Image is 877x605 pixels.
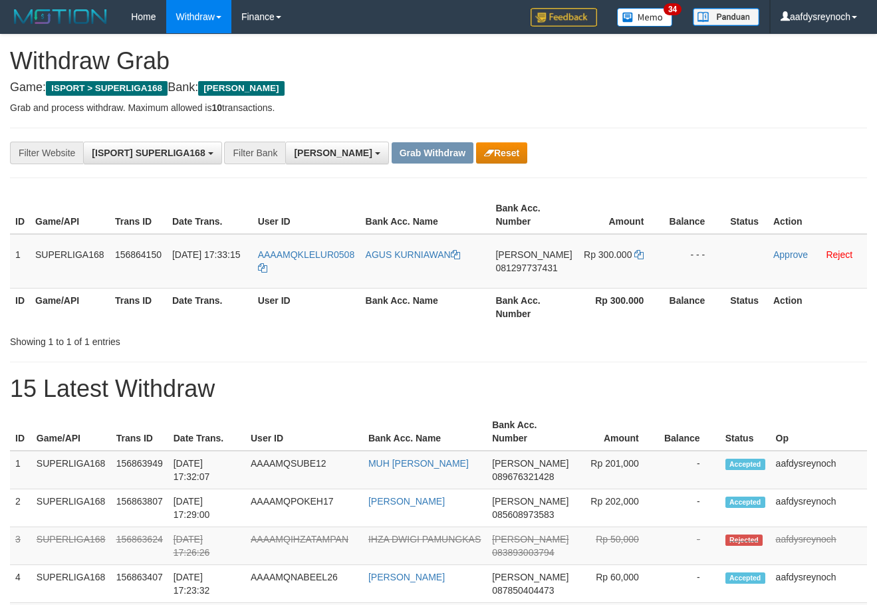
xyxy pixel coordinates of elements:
th: Bank Acc. Number [487,413,574,451]
td: [DATE] 17:26:26 [168,527,245,565]
span: AAAAMQKLELUR0508 [258,249,355,260]
th: Balance [664,196,725,234]
td: - [659,451,720,489]
td: SUPERLIGA168 [30,234,110,289]
td: SUPERLIGA168 [31,489,111,527]
button: Reset [476,142,527,164]
td: 156863624 [111,527,168,565]
span: ISPORT > SUPERLIGA168 [46,81,168,96]
td: 2 [10,489,31,527]
td: 156863407 [111,565,168,603]
img: Button%20Memo.svg [617,8,673,27]
td: AAAAMQSUBE12 [245,451,363,489]
a: [PERSON_NAME] [368,572,445,582]
p: Grab and process withdraw. Maximum allowed is transactions. [10,101,867,114]
th: User ID [245,413,363,451]
th: Amount [574,413,658,451]
th: Trans ID [111,413,168,451]
img: MOTION_logo.png [10,7,111,27]
td: aafdysreynoch [771,527,867,565]
th: Rp 300.000 [578,288,664,326]
td: 1 [10,234,30,289]
td: 156863949 [111,451,168,489]
th: Bank Acc. Name [363,413,487,451]
th: User ID [253,288,360,326]
span: 34 [664,3,682,15]
a: MUH [PERSON_NAME] [368,458,469,469]
th: Date Trans. [167,288,253,326]
td: - [659,565,720,603]
td: 3 [10,527,31,565]
span: Accepted [725,572,765,584]
td: 4 [10,565,31,603]
span: Copy 087850404473 to clipboard [492,585,554,596]
span: Rp 300.000 [584,249,632,260]
span: [PERSON_NAME] [294,148,372,158]
th: ID [10,413,31,451]
th: ID [10,196,30,234]
span: Copy 083893003794 to clipboard [492,547,554,558]
th: Status [720,413,771,451]
th: Date Trans. [167,196,253,234]
strong: 10 [211,102,222,113]
button: [PERSON_NAME] [285,142,388,164]
span: Rejected [725,535,763,546]
td: AAAAMQNABEEL26 [245,565,363,603]
td: [DATE] 17:32:07 [168,451,245,489]
div: Filter Bank [224,142,285,164]
th: Bank Acc. Number [490,196,577,234]
a: Copy 300000 to clipboard [634,249,644,260]
h1: 15 Latest Withdraw [10,376,867,402]
span: [PERSON_NAME] [492,458,568,469]
td: aafdysreynoch [771,489,867,527]
th: Bank Acc. Number [490,288,577,326]
th: Status [725,196,768,234]
th: ID [10,288,30,326]
button: [ISPORT] SUPERLIGA168 [83,142,221,164]
th: Action [768,288,867,326]
span: Accepted [725,497,765,508]
td: - [659,527,720,565]
td: SUPERLIGA168 [31,451,111,489]
span: 156864150 [115,249,162,260]
th: Op [771,413,867,451]
td: AAAAMQIHZATAMPAN [245,527,363,565]
td: Rp 202,000 [574,489,658,527]
div: Showing 1 to 1 of 1 entries [10,330,356,348]
span: Copy 085608973583 to clipboard [492,509,554,520]
th: Action [768,196,867,234]
td: Rp 60,000 [574,565,658,603]
th: Status [725,288,768,326]
span: [ISPORT] SUPERLIGA168 [92,148,205,158]
th: Game/API [30,288,110,326]
a: IHZA DWIGI PAMUNGKAS [368,534,481,544]
span: [PERSON_NAME] [198,81,284,96]
td: [DATE] 17:29:00 [168,489,245,527]
td: SUPERLIGA168 [31,565,111,603]
th: Game/API [31,413,111,451]
td: aafdysreynoch [771,451,867,489]
a: AAAAMQKLELUR0508 [258,249,355,273]
th: Balance [659,413,720,451]
td: 156863807 [111,489,168,527]
button: Grab Withdraw [392,142,473,164]
th: Date Trans. [168,413,245,451]
span: [PERSON_NAME] [492,496,568,507]
td: Rp 201,000 [574,451,658,489]
span: Copy 089676321428 to clipboard [492,471,554,482]
th: Game/API [30,196,110,234]
a: [PERSON_NAME] [368,496,445,507]
span: [PERSON_NAME] [492,572,568,582]
span: [PERSON_NAME] [495,249,572,260]
img: panduan.png [693,8,759,26]
td: AAAAMQPOKEH17 [245,489,363,527]
th: Trans ID [110,288,167,326]
a: Approve [773,249,808,260]
td: aafdysreynoch [771,565,867,603]
span: Copy 081297737431 to clipboard [495,263,557,273]
h1: Withdraw Grab [10,48,867,74]
td: - - - [664,234,725,289]
td: 1 [10,451,31,489]
span: Accepted [725,459,765,470]
th: Bank Acc. Name [360,196,491,234]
